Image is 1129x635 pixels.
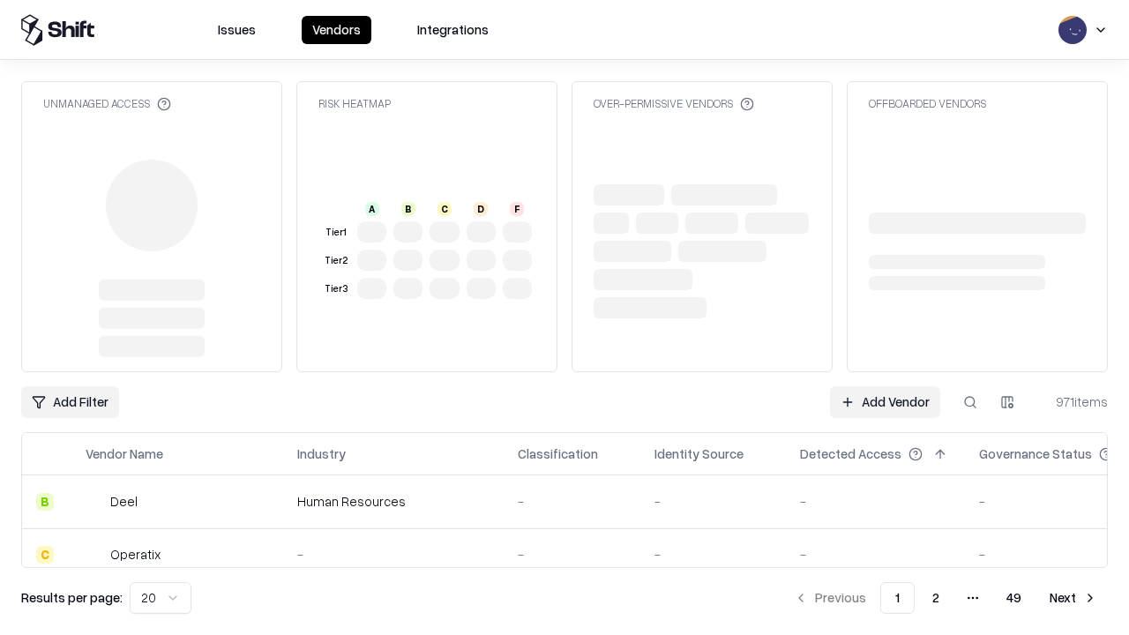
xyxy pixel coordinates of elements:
img: Deel [86,493,103,511]
div: F [510,202,524,216]
div: Over-Permissive Vendors [594,96,754,111]
button: Integrations [407,16,499,44]
p: Results per page: [21,588,123,607]
div: - [297,545,490,564]
div: B [36,493,54,511]
div: D [474,202,488,216]
div: C [36,546,54,564]
div: - [654,492,772,511]
div: - [518,492,626,511]
div: B [401,202,415,216]
div: Risk Heatmap [318,96,391,111]
button: Next [1039,582,1108,614]
div: Human Resources [297,492,490,511]
div: Unmanaged Access [43,96,171,111]
div: Tier 2 [322,253,350,268]
div: C [437,202,452,216]
div: Tier 3 [322,281,350,296]
div: - [518,545,626,564]
div: Industry [297,444,346,463]
div: Tier 1 [322,225,350,240]
div: Governance Status [979,444,1092,463]
button: 49 [992,582,1036,614]
img: Operatix [86,546,103,564]
button: Add Filter [21,386,119,418]
div: A [365,202,379,216]
div: Operatix [110,545,161,564]
div: Detected Access [800,444,901,463]
button: Vendors [302,16,371,44]
div: Classification [518,444,598,463]
div: 971 items [1037,392,1108,411]
button: 1 [880,582,915,614]
div: Deel [110,492,138,511]
div: Identity Source [654,444,744,463]
div: - [800,492,951,511]
nav: pagination [783,582,1108,614]
button: Issues [207,16,266,44]
div: - [654,545,772,564]
a: Add Vendor [830,386,940,418]
button: 2 [918,582,953,614]
div: Vendor Name [86,444,163,463]
div: Offboarded Vendors [869,96,986,111]
div: - [800,545,951,564]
